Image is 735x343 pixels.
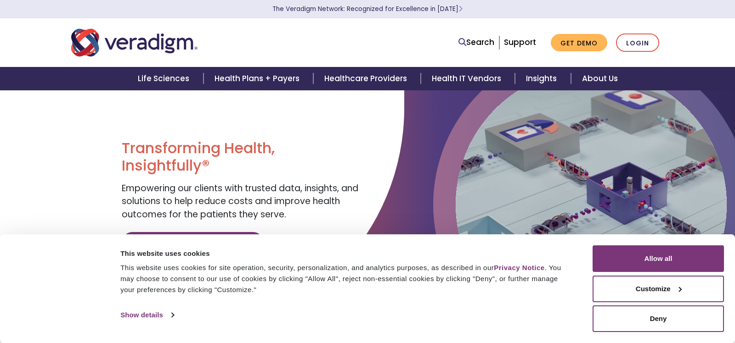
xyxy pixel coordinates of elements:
a: Health IT Vendors [421,67,515,90]
a: Insights [515,67,571,90]
a: Privacy Notice [494,264,544,271]
button: Allow all [593,245,724,272]
button: Customize [593,276,724,302]
a: Life Sciences [127,67,203,90]
a: Healthcare Providers [313,67,421,90]
a: Search [458,36,494,49]
a: Get Demo [551,34,607,52]
img: Veradigm logo [71,28,198,58]
span: Learn More [458,5,463,13]
span: Empowering our clients with trusted data, insights, and solutions to help reduce costs and improv... [122,182,358,221]
a: The Veradigm Network: Recognized for Excellence in [DATE]Learn More [272,5,463,13]
div: This website uses cookies [120,248,572,259]
h1: Transforming Health, Insightfully® [122,139,361,175]
a: About Us [571,67,629,90]
a: Login [616,33,659,52]
div: This website uses cookies for site operation, security, personalization, and analytics purposes, ... [120,262,572,295]
button: Deny [593,305,724,332]
a: Health Plans + Payers [204,67,313,90]
a: Discover Veradigm's Value [122,232,264,253]
a: Show details [120,308,174,322]
a: Support [504,37,536,48]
